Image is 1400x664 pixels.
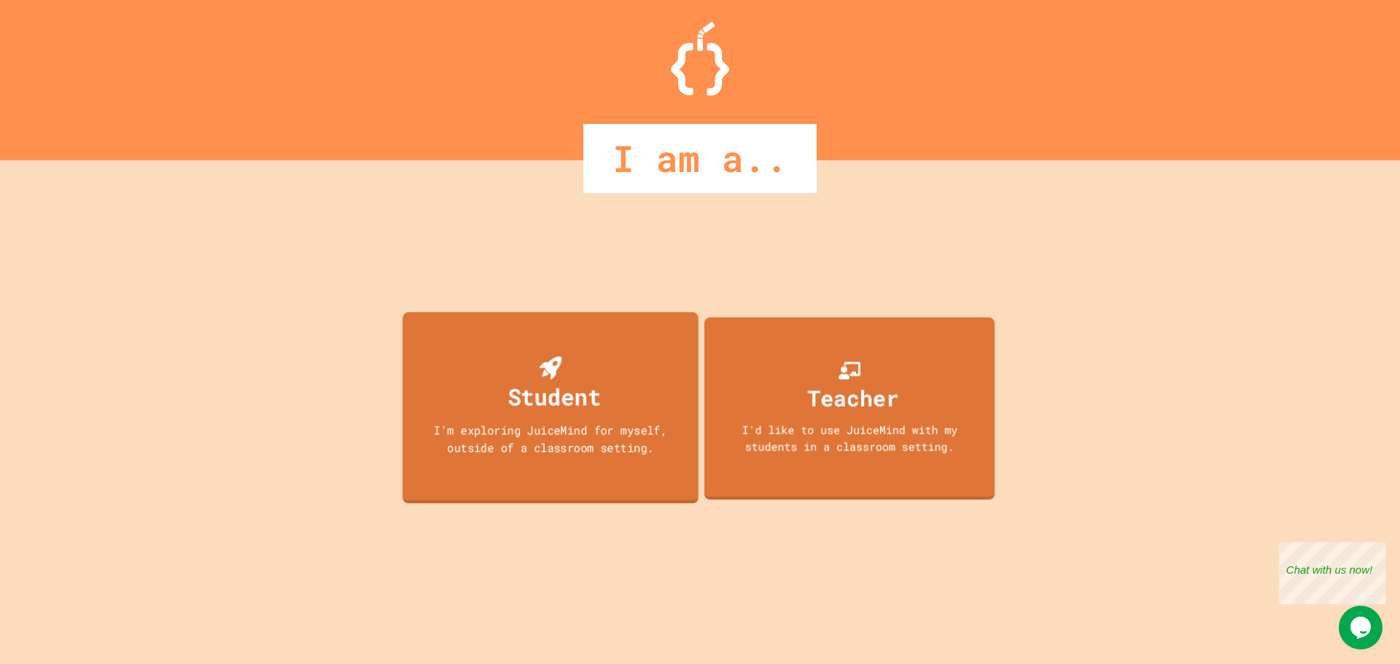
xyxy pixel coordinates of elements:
iframe: chat widget [1339,606,1385,649]
div: I'd like to use JuiceMind with my students in a classroom setting. [719,421,980,454]
iframe: chat widget [1279,542,1385,604]
div: I'm exploring JuiceMind for myself, outside of a classroom setting. [417,421,683,456]
div: Teacher [807,381,898,414]
div: I am a.. [583,124,817,193]
img: Logo.svg [671,22,729,95]
div: Student [507,379,601,413]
